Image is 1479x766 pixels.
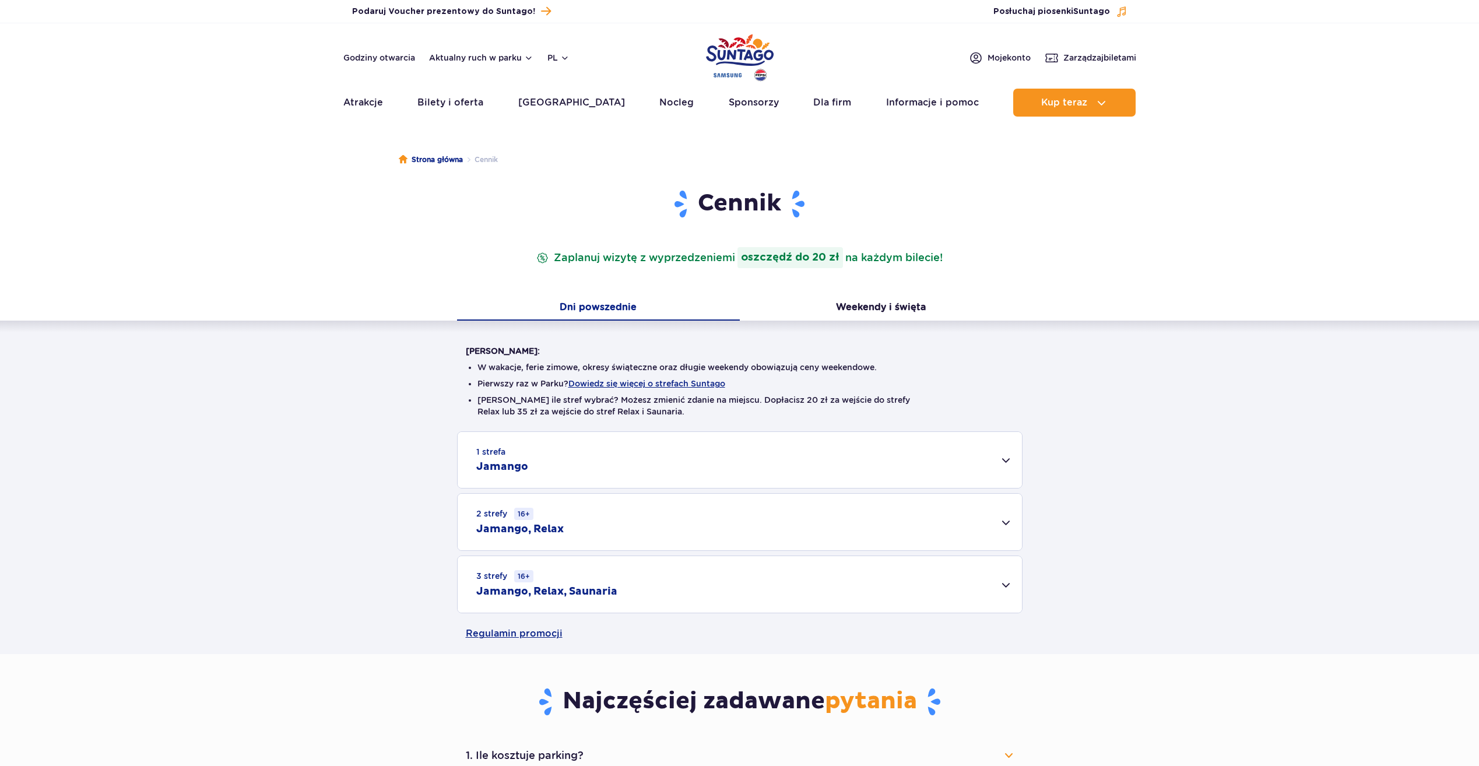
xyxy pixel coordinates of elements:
a: Podaruj Voucher prezentowy do Suntago! [352,3,551,19]
small: 3 strefy [476,570,533,582]
a: Zarządzajbiletami [1045,51,1136,65]
span: Podaruj Voucher prezentowy do Suntago! [352,6,535,17]
small: 1 strefa [476,446,505,458]
p: Zaplanuj wizytę z wyprzedzeniem na każdym bilecie! [534,247,945,268]
h2: Jamango, Relax, Saunaria [476,585,617,599]
small: 2 strefy [476,508,533,520]
button: Kup teraz [1013,89,1136,117]
button: Dni powszednie [457,296,740,321]
a: Informacje i pomoc [886,89,979,117]
button: pl [547,52,570,64]
li: Cennik [463,154,498,166]
button: Weekendy i święta [740,296,1023,321]
a: [GEOGRAPHIC_DATA] [518,89,625,117]
span: Kup teraz [1041,97,1087,108]
a: Mojekonto [969,51,1031,65]
a: Bilety i oferta [417,89,483,117]
li: [PERSON_NAME] ile stref wybrać? Możesz zmienić zdanie na miejscu. Dopłacisz 20 zł za wejście do s... [477,394,1002,417]
li: W wakacje, ferie zimowe, okresy świąteczne oraz długie weekendy obowiązują ceny weekendowe. [477,361,1002,373]
h1: Cennik [466,189,1014,219]
a: Nocleg [659,89,694,117]
span: Suntago [1073,8,1110,16]
a: Godziny otwarcia [343,52,415,64]
span: pytania [825,687,917,716]
a: Strona główna [399,154,463,166]
h2: Jamango, Relax [476,522,564,536]
button: Aktualny ruch w parku [429,53,533,62]
a: Sponsorzy [729,89,779,117]
strong: oszczędź do 20 zł [737,247,843,268]
button: Dowiedz się więcej o strefach Suntago [568,379,725,388]
span: Posłuchaj piosenki [993,6,1110,17]
h3: Najczęściej zadawane [466,687,1014,717]
a: Regulamin promocji [466,613,1014,654]
span: Moje konto [988,52,1031,64]
strong: [PERSON_NAME]: [466,346,540,356]
button: Posłuchaj piosenkiSuntago [993,6,1127,17]
small: 16+ [514,570,533,582]
a: Atrakcje [343,89,383,117]
li: Pierwszy raz w Parku? [477,378,1002,389]
h2: Jamango [476,460,528,474]
span: Zarządzaj biletami [1063,52,1136,64]
small: 16+ [514,508,533,520]
a: Dla firm [813,89,851,117]
a: Park of Poland [706,29,774,83]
